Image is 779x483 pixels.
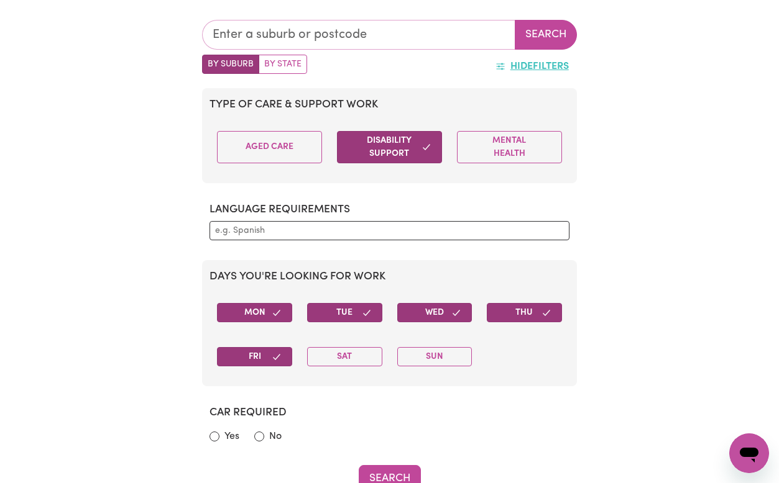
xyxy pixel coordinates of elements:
iframe: Button to launch messaging window [729,433,769,473]
button: Sat [307,347,382,366]
label: Search by state [259,55,307,74]
input: Enter a suburb or postcode [202,20,515,50]
button: Sun [397,347,472,366]
button: Fri [217,347,292,366]
button: Search [515,20,577,50]
input: e.g. Spanish [215,224,564,237]
label: No [269,429,282,444]
button: Tue [307,303,382,322]
button: Disability Support [337,131,442,163]
h2: Car required [210,406,569,419]
span: Hide [510,61,533,71]
button: Thu [487,303,562,322]
label: Search by suburb/post code [202,55,259,74]
button: Wed [397,303,472,322]
h2: Type of care & support work [210,98,569,111]
button: Mental Health [457,131,562,163]
button: Aged Care [217,131,322,163]
h2: Days you're looking for work [210,270,569,283]
button: HideFilters [487,55,577,78]
h2: Language requirements [210,203,569,216]
label: Yes [224,429,239,444]
button: Mon [217,303,292,322]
